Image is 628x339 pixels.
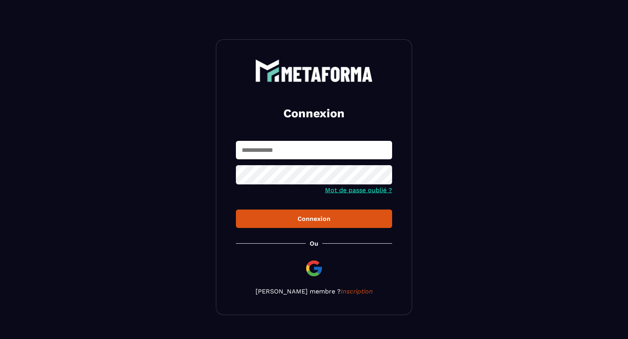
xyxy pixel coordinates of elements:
[255,59,373,82] img: logo
[305,259,323,278] img: google
[341,288,373,295] a: Inscription
[325,186,392,194] a: Mot de passe oublié ?
[236,210,392,228] button: Connexion
[236,288,392,295] p: [PERSON_NAME] membre ?
[236,59,392,82] a: logo
[245,106,383,121] h2: Connexion
[310,240,318,247] p: Ou
[242,215,386,222] div: Connexion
